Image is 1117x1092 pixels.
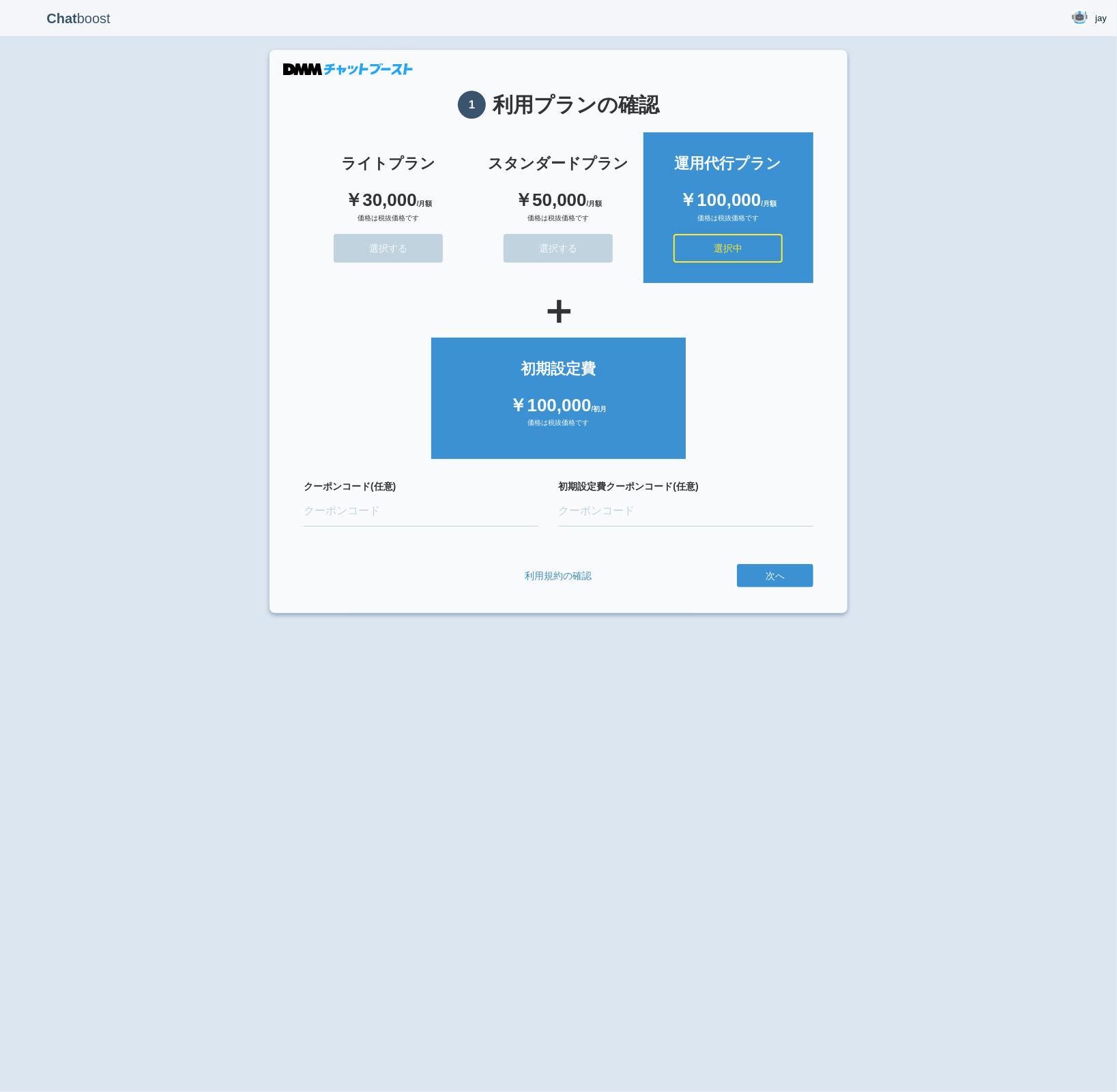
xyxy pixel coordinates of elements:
span: /初月 [592,405,607,413]
div: ￥100,000 [445,393,672,418]
span: /月額 [417,200,433,207]
button: 次へ [737,564,813,587]
input: クーポンコード [304,497,538,527]
button: 選択する [504,234,613,263]
div: ￥30,000 [317,188,460,213]
div: 価格は税抜価格です [657,213,799,234]
b: Chat [46,11,76,26]
div: 価格は税抜価格です [445,418,672,439]
img: DMMチャットブースト [283,63,413,75]
span: jay [1095,12,1107,25]
a: 利用規約の確認 [525,569,592,582]
div: 運用代行プラン [657,153,799,174]
p: boost [10,1,147,35]
button: 選択する [334,234,443,263]
label: クーポンコード(任意) [304,479,538,493]
span: /月額 [761,200,777,207]
div: スタンダードプラン [487,153,630,174]
div: 初期設定費 [445,358,672,379]
div: 価格は税抜価格です [317,213,460,234]
button: 選択中 [673,234,783,263]
div: ￥100,000 [657,188,799,213]
input: クーポンコード [559,497,814,527]
div: 価格は税抜価格です [487,213,630,234]
div: ￥50,000 [487,188,630,213]
span: /月額 [587,200,603,207]
h1: 利用プランの確認 [304,91,813,119]
img: User Image [1071,9,1088,26]
span: 1 [458,91,486,119]
div: ライトプラン [317,153,460,174]
div: ＋ [304,290,813,331]
label: 初期設定費クーポンコード(任意) [559,479,814,493]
